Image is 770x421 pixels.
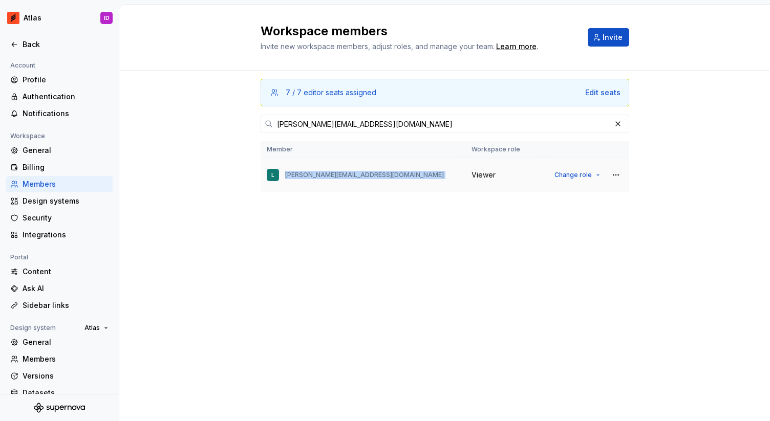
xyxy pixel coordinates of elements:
[465,141,544,158] th: Workspace role
[23,39,109,50] div: Back
[23,75,109,85] div: Profile
[23,179,109,189] div: Members
[273,115,611,133] input: Search in workspace members...
[23,230,109,240] div: Integrations
[2,7,117,29] button: AtlasID
[23,267,109,277] div: Content
[261,141,465,158] th: Member
[6,351,113,367] a: Members
[588,28,629,47] button: Invite
[23,108,109,119] div: Notifications
[6,385,113,401] a: Datasets
[23,283,109,294] div: Ask AI
[23,162,109,172] div: Billing
[6,176,113,192] a: Members
[6,88,113,105] a: Authentication
[6,130,49,142] div: Workspace
[6,59,39,72] div: Account
[554,171,592,179] span: Change role
[271,170,274,180] div: L
[6,159,113,175] a: Billing
[24,13,41,23] div: Atlas
[472,170,496,180] span: Viewer
[23,388,109,398] div: Datasets
[23,145,109,156] div: General
[23,371,109,381] div: Versions
[6,72,113,88] a: Profile
[261,23,575,39] h2: Workspace members
[6,227,113,243] a: Integrations
[7,12,19,24] img: 102f71e4-5f95-4b3f-aebe-9cae3cf15d45.png
[6,322,60,334] div: Design system
[6,280,113,297] a: Ask AI
[23,300,109,311] div: Sidebar links
[6,142,113,159] a: General
[23,354,109,364] div: Members
[603,32,623,42] span: Invite
[286,87,376,98] div: 7 / 7 editor seats assigned
[23,337,109,347] div: General
[6,251,32,263] div: Portal
[6,297,113,314] a: Sidebar links
[6,334,113,350] a: General
[285,171,444,179] p: [PERSON_NAME][EMAIL_ADDRESS][DOMAIN_NAME]
[34,403,85,413] svg: Supernova Logo
[84,324,100,332] span: Atlas
[585,87,621,98] button: Edit seats
[495,43,538,51] span: .
[6,368,113,384] a: Versions
[6,193,113,209] a: Design systems
[23,92,109,102] div: Authentication
[6,263,113,280] a: Content
[550,168,605,182] button: Change role
[6,105,113,122] a: Notifications
[23,213,109,223] div: Security
[6,36,113,53] a: Back
[104,14,110,22] div: ID
[496,41,537,52] a: Learn more
[261,42,495,51] span: Invite new workspace members, adjust roles, and manage your team.
[6,210,113,226] a: Security
[23,196,109,206] div: Design systems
